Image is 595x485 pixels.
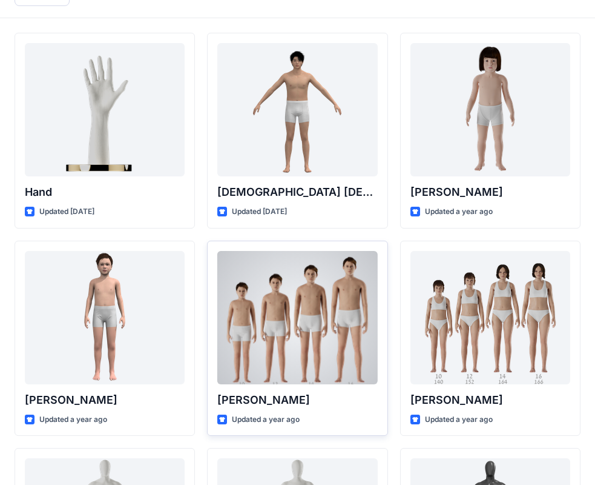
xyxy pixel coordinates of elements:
p: Updated [DATE] [39,206,94,218]
a: Hand [25,43,185,176]
p: Updated a year ago [425,413,493,426]
a: Brandon [217,251,377,384]
p: Updated [DATE] [232,206,287,218]
a: Charlie [410,43,570,176]
a: Brenda [410,251,570,384]
p: [PERSON_NAME] [410,392,570,409]
p: [PERSON_NAME] [410,184,570,201]
p: Updated a year ago [425,206,493,218]
a: Emil [25,251,185,384]
p: [PERSON_NAME] [25,392,185,409]
p: [PERSON_NAME] [217,392,377,409]
p: Hand [25,184,185,201]
p: [DEMOGRAPHIC_DATA] [DEMOGRAPHIC_DATA] [217,184,377,201]
p: Updated a year ago [39,413,107,426]
a: Male Asian [217,43,377,176]
p: Updated a year ago [232,413,300,426]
